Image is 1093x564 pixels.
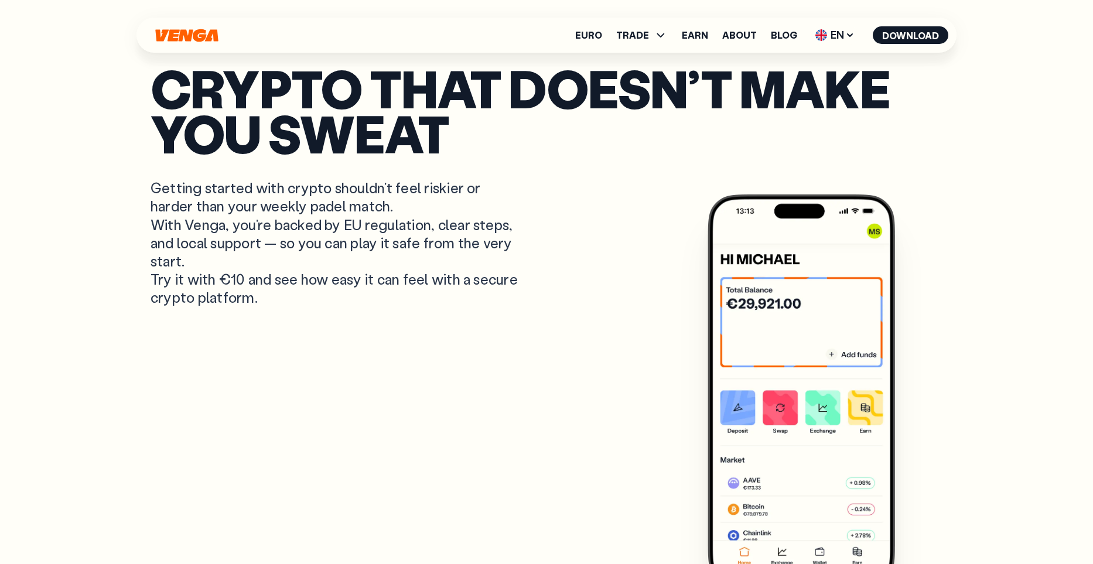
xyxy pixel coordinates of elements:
a: Earn [682,30,708,40]
a: Blog [771,30,797,40]
span: TRADE [616,30,649,40]
p: Crypto that doesn’t make you sweat [151,66,942,155]
a: Euro [575,30,602,40]
img: flag-uk [815,29,827,41]
button: Download [873,26,948,44]
span: EN [811,26,859,45]
svg: Home [154,29,220,42]
span: TRADE [616,28,668,42]
p: Getting started with crypto shouldn’t feel riskier or harder than your weekly padel match. With V... [151,179,521,306]
a: About [722,30,757,40]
